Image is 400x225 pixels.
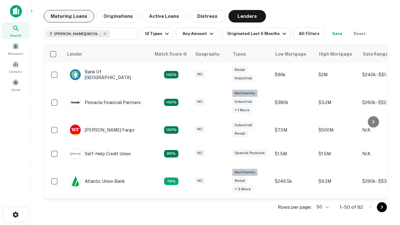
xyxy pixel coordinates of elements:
[222,27,291,40] button: Originated Last 6 Months
[232,75,255,82] div: Industrial
[67,50,82,58] div: Lender
[229,45,272,63] th: Types
[377,202,387,212] button: Go to next page
[70,176,81,187] img: picture
[2,22,29,39] a: Search
[232,177,248,184] div: Retail
[195,126,205,133] div: NC
[232,107,252,114] div: + 1 more
[314,202,330,212] div: 50
[151,45,192,63] th: Capitalize uses an advanced AI algorithm to match your search with the best lender. The match sco...
[363,50,388,58] div: Sale Range
[155,51,187,57] div: Capitalize uses an advanced AI algorithm to match your search with the best lender. The match sco...
[293,27,325,40] button: All Filters
[228,10,266,22] button: Lenders
[272,87,315,118] td: $380k
[232,130,248,137] div: Retail
[369,155,400,185] iframe: Chat Widget
[275,50,306,58] div: Low Mortgage
[142,10,186,22] button: Active Loans
[232,169,257,176] div: Multifamily
[227,30,288,37] div: Originated Last 6 Months
[272,63,315,87] td: $96k
[315,166,359,197] td: $9.2M
[70,148,81,159] img: picture
[164,99,178,106] div: Matching Properties: 23, hasApolloMatch: undefined
[164,150,178,157] div: Matching Properties: 11, hasApolloMatch: undefined
[2,77,29,93] a: Saved
[232,90,257,97] div: Multifamily
[188,10,226,22] button: Distress
[315,118,359,142] td: $500M
[70,69,81,80] img: picture
[140,27,173,40] button: 12 Types
[155,51,186,57] h6: Match Score
[319,50,352,58] div: High Mortgage
[70,97,141,108] div: Pinnacle Financial Partners
[232,149,267,157] div: Special Purpose
[11,87,20,92] span: Saved
[350,27,370,40] button: Reset
[10,33,21,38] span: Search
[63,45,151,63] th: Lender
[44,10,94,22] button: Maturing Loans
[272,45,315,63] th: Low Mortgage
[70,97,81,108] img: picture
[97,10,140,22] button: Originations
[70,69,145,80] div: Bank Of [GEOGRAPHIC_DATA]
[164,71,178,78] div: Matching Properties: 14, hasApolloMatch: undefined
[70,125,81,135] img: picture
[70,176,125,187] div: Atlantic Union Bank
[2,40,29,57] a: Borrowers
[272,118,315,142] td: $7.5M
[340,203,363,211] p: 1–50 of 62
[232,98,255,105] div: Industrial
[195,71,205,78] div: NC
[272,142,315,166] td: $1.5M
[195,149,205,157] div: NC
[9,69,22,74] span: Contacts
[232,186,253,193] div: + 3 more
[327,27,347,40] button: Save your search to get updates of matches that match your search criteria.
[10,5,22,17] img: capitalize-icon.png
[54,31,101,37] span: [PERSON_NAME][GEOGRAPHIC_DATA], [GEOGRAPHIC_DATA]
[315,63,359,87] td: $2M
[195,98,205,105] div: NC
[315,142,359,166] td: $1.5M
[315,45,359,63] th: High Mortgage
[70,124,134,136] div: [PERSON_NAME] Fargo
[164,177,178,185] div: Matching Properties: 10, hasApolloMatch: undefined
[278,203,312,211] p: Rows per page:
[233,50,246,58] div: Types
[192,45,229,63] th: Geography
[272,166,315,197] td: $246.5k
[164,126,178,134] div: Matching Properties: 14, hasApolloMatch: undefined
[315,87,359,118] td: $3.2M
[195,50,220,58] div: Geography
[232,66,248,73] div: Retail
[232,122,255,129] div: Industrial
[8,51,23,56] span: Borrowers
[70,148,131,159] div: Self-help Credit Union
[2,58,29,75] a: Contacts
[195,177,205,184] div: NC
[176,27,220,40] button: Any Amount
